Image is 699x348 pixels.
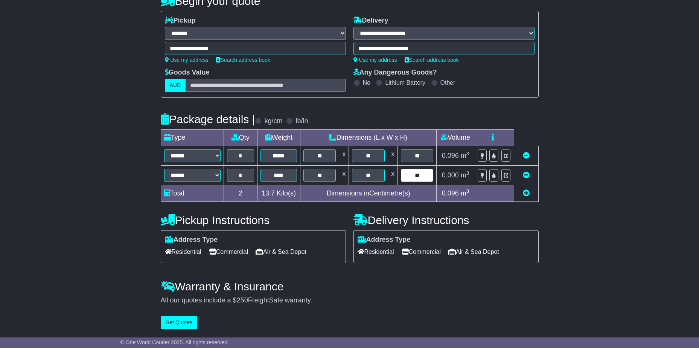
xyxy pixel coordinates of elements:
span: m [461,152,469,159]
a: Search address book [405,57,459,63]
td: Volume [437,130,474,146]
label: kg/cm [264,117,282,125]
label: lb/in [295,117,308,125]
sup: 3 [466,170,469,176]
span: Air & Sea Depot [448,246,499,258]
td: Weight [257,130,300,146]
td: x [388,166,397,185]
td: x [339,166,349,185]
span: Residential [165,246,201,258]
td: x [339,146,349,166]
sup: 3 [466,188,469,194]
span: © One World Courier 2025. All rights reserved. [120,339,229,345]
td: Kilo(s) [257,185,300,202]
label: Other [440,79,455,86]
h4: Package details | [161,113,255,125]
h4: Warranty & Insurance [161,280,539,293]
a: Use my address [165,57,209,63]
label: No [363,79,370,86]
h4: Delivery Instructions [353,214,539,226]
span: m [461,171,469,179]
td: 2 [224,185,257,202]
span: 0.096 [442,189,459,197]
span: Commercial [402,246,441,258]
a: Remove this item [523,171,530,179]
span: Air & Sea Depot [256,246,306,258]
label: Address Type [165,236,218,244]
label: Any Dangerous Goods? [353,69,437,77]
span: Residential [358,246,394,258]
h4: Pickup Instructions [161,214,346,226]
span: 0.096 [442,152,459,159]
span: m [461,189,469,197]
label: Delivery [353,17,388,25]
label: Lithium Battery [385,79,425,86]
span: 250 [237,296,248,304]
span: Commercial [209,246,248,258]
label: Address Type [358,236,411,244]
td: Total [161,185,224,202]
span: 13.7 [262,189,275,197]
label: Goods Value [165,69,210,77]
a: Remove this item [523,152,530,159]
label: AUD [165,79,186,92]
td: x [388,146,397,166]
a: Use my address [353,57,397,63]
button: Get Quotes [161,316,198,329]
a: Search address book [216,57,270,63]
td: Dimensions in Centimetre(s) [300,185,437,202]
td: Type [161,130,224,146]
span: 0.000 [442,171,459,179]
sup: 3 [466,151,469,156]
label: Pickup [165,17,196,25]
td: Qty [224,130,257,146]
a: Add new item [523,189,530,197]
div: All our quotes include a $ FreightSafe warranty. [161,296,539,305]
td: Dimensions (L x W x H) [300,130,437,146]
